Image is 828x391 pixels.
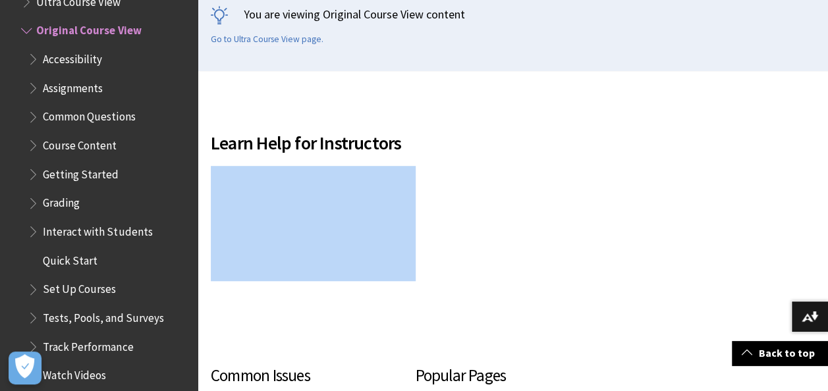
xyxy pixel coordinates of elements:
span: Course Content [43,134,117,152]
a: Go to Ultra Course View page. [211,34,323,45]
a: Back to top [732,341,828,365]
p: You are viewing Original Course View content [211,6,815,22]
span: Grading [43,192,80,210]
span: Common Questions [43,106,135,124]
span: Watch Videos [43,365,106,382]
span: Track Performance [43,336,133,353]
span: Original Course View [36,20,141,38]
span: Accessibility [43,48,102,66]
span: Tests, Pools, and Surveys [43,307,163,325]
span: Quick Start [43,249,97,267]
span: Assignments [43,77,103,95]
span: Getting Started [43,163,119,181]
span: Interact with Students [43,221,152,238]
span: Learn Help for Instructors [211,129,620,157]
span: Set Up Courses [43,278,116,296]
button: Open Preferences [9,352,41,384]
